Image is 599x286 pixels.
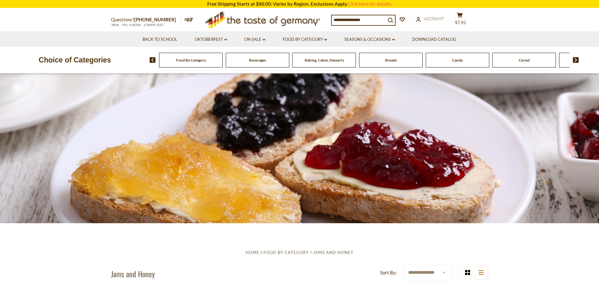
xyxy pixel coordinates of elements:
p: Questions? [111,16,181,24]
a: Click here for details. [347,1,392,7]
span: $7.95 [455,20,466,25]
a: Food By Category [263,250,309,255]
a: Jams and Honey [313,250,353,255]
img: next arrow [573,57,579,63]
a: Breads [385,58,397,62]
h1: Jams and Honey [111,269,155,278]
img: previous arrow [150,57,156,63]
a: Baking, Cakes, Desserts [305,58,344,62]
a: On Sale [244,36,265,43]
a: Seasons & Occasions [344,36,395,43]
a: Food By Category [176,58,206,62]
a: Oktoberfest [195,36,227,43]
a: Beverages [249,58,266,62]
a: Home [246,250,259,255]
a: Food By Category [283,36,327,43]
a: Back to School [142,36,177,43]
a: Download Catalog [412,36,456,43]
button: $7.95 [451,12,469,28]
span: MON - FRI, 9:00AM - 5:00PM (EST) [111,23,164,27]
a: [PHONE_NUMBER] [134,17,176,22]
a: Candy [452,58,463,62]
a: Account [416,15,444,22]
label: Sort By: [380,269,397,277]
a: Cereal [519,58,530,62]
span: Account [424,16,444,21]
